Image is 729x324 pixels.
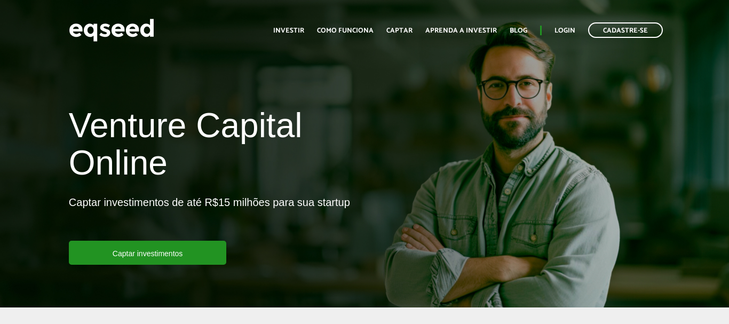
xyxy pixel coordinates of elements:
a: Captar investimentos [69,241,227,265]
img: EqSeed [69,16,154,44]
a: Blog [510,27,527,34]
p: Captar investimentos de até R$15 milhões para sua startup [69,196,350,241]
a: Como funciona [317,27,374,34]
a: Login [554,27,575,34]
a: Captar [386,27,413,34]
a: Investir [273,27,304,34]
a: Cadastre-se [588,22,663,38]
a: Aprenda a investir [425,27,497,34]
h1: Venture Capital Online [69,107,356,187]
